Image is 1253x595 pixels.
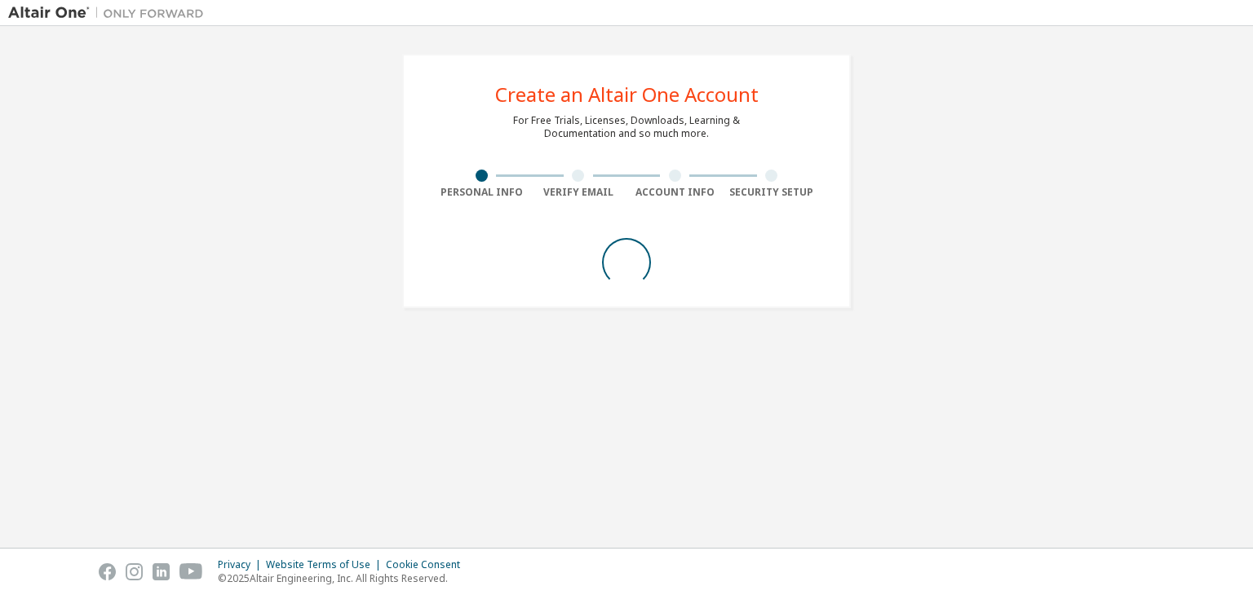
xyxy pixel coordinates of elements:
[530,186,627,199] div: Verify Email
[218,571,470,585] p: © 2025 Altair Engineering, Inc. All Rights Reserved.
[513,114,740,140] div: For Free Trials, Licenses, Downloads, Learning & Documentation and so much more.
[386,558,470,571] div: Cookie Consent
[495,85,759,104] div: Create an Altair One Account
[126,563,143,580] img: instagram.svg
[8,5,212,21] img: Altair One
[99,563,116,580] img: facebook.svg
[179,563,203,580] img: youtube.svg
[626,186,724,199] div: Account Info
[266,558,386,571] div: Website Terms of Use
[724,186,821,199] div: Security Setup
[153,563,170,580] img: linkedin.svg
[433,186,530,199] div: Personal Info
[218,558,266,571] div: Privacy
